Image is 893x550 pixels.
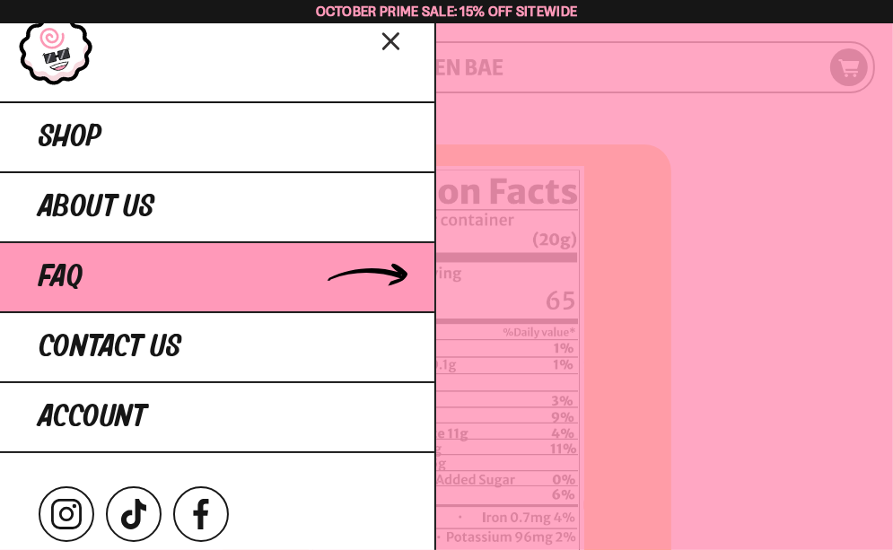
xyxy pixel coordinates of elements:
[316,3,578,20] span: October Prime Sale: 15% off Sitewide
[39,121,101,153] span: Shop
[39,191,154,223] span: About Us
[39,261,83,293] span: FAQ
[376,24,407,56] button: Close menu
[39,331,181,363] span: Contact Us
[39,401,146,433] span: Account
